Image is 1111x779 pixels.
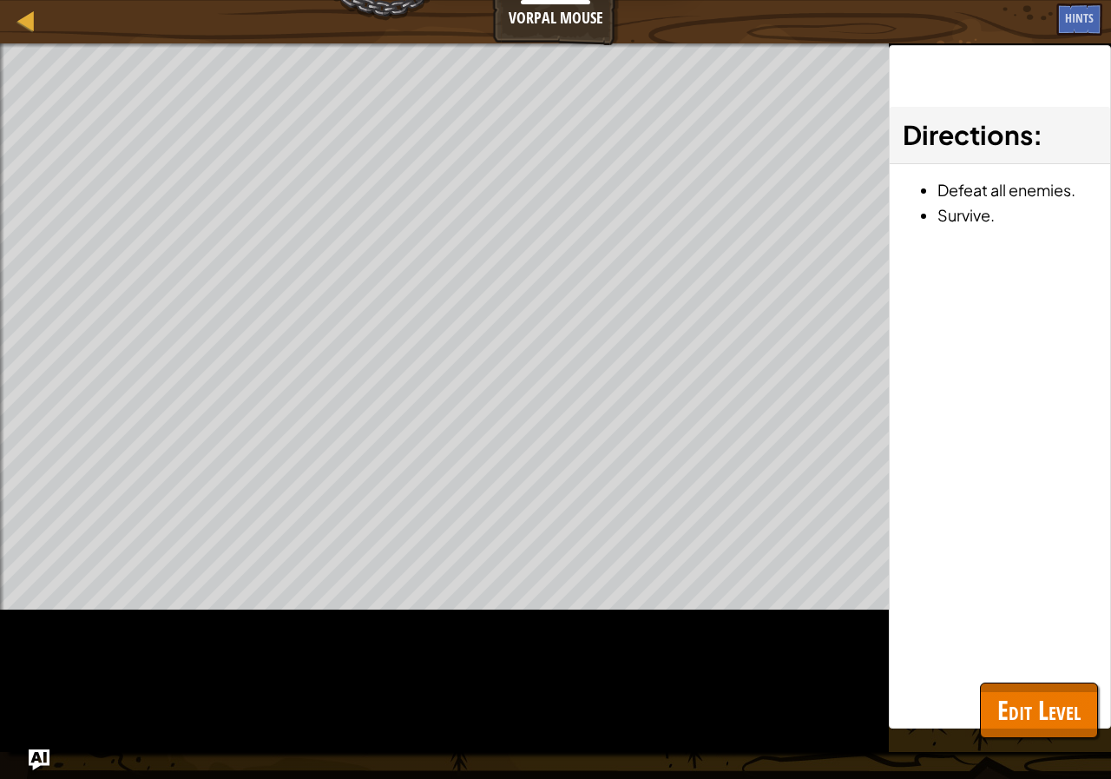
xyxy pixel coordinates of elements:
span: Directions [903,118,1033,151]
span: Edit Level [997,692,1081,728]
button: Ask AI [29,749,49,770]
span: Hints [1065,10,1094,26]
h3: : [903,116,1097,155]
li: Defeat all enemies. [937,177,1097,202]
li: Survive. [937,202,1097,228]
button: Edit Level [980,683,1098,738]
